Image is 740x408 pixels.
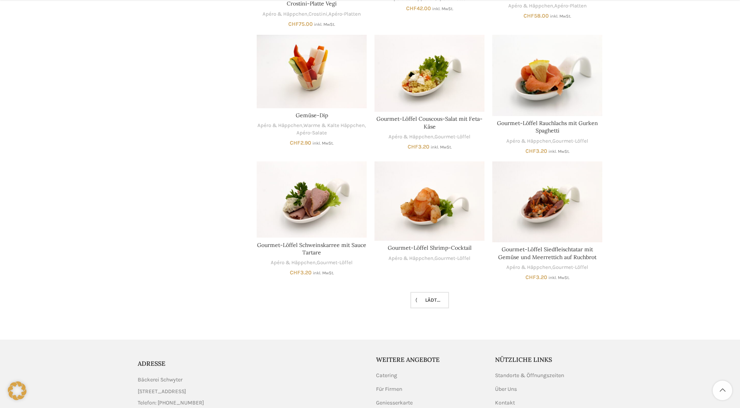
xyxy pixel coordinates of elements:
a: Scroll to top button [713,381,732,400]
a: Standorte & Öffnungszeiten [495,372,565,379]
a: List item link [138,399,364,407]
a: Apéro-Platten [554,2,587,10]
a: Apéro & Häppchen [506,138,551,145]
span: CHF [406,5,417,12]
div: , , [257,11,367,18]
span: CHF [408,143,418,150]
a: Für Firmen [376,385,403,393]
span: CHF [290,140,300,146]
small: inkl. MwSt. [313,270,334,276]
small: inkl. MwSt. [431,145,452,150]
bdi: 42.00 [406,5,431,12]
a: Gourmet-Löffel Shrimp-Cocktail [374,161,484,241]
a: Apéro & Häppchen [506,264,551,271]
a: Gourmet-Löffel Couscous-Salat mit Feta-Käse [376,115,483,130]
span: Lädt... [419,297,440,303]
small: inkl. MwSt. [548,149,570,154]
a: Apéro-Salate [296,129,327,137]
div: , [257,259,367,267]
bdi: 58.00 [524,13,549,19]
a: Apéro-Platten [328,11,361,18]
div: , [374,133,484,141]
bdi: 3.20 [525,274,547,281]
a: Kontakt [495,399,516,407]
small: inkl. MwSt. [314,22,335,27]
a: Gemüse-Dip [296,112,328,119]
a: Apéro & Häppchen [257,122,302,129]
a: Apéro & Häppchen [508,2,553,10]
a: Apéro & Häppchen [271,259,316,267]
a: Catering [376,372,398,379]
a: Apéro & Häppchen [389,255,433,262]
span: Bäckerei Schwyter [138,376,183,384]
a: Apéro & Häppchen [263,11,307,18]
a: Gourmet-Löffel [435,133,470,141]
a: Gourmet-Löffel Siedfleischtatar mit Gemüse und Meerrettich auf Ruchbrot [498,246,596,261]
bdi: 3.20 [525,148,547,154]
h5: Weitere Angebote [376,355,484,364]
h5: Nützliche Links [495,355,603,364]
small: inkl. MwSt. [312,141,334,146]
div: , , [257,122,367,136]
a: Warme & Kalte Häppchen [303,122,365,129]
div: , [492,264,602,271]
a: Gourmet-Löffel Rauchlachs mit Gurken Spaghetti [497,120,598,134]
bdi: 75.00 [288,21,313,27]
a: Geniesserkarte [376,399,413,407]
a: Gourmet-Löffel [435,255,470,262]
a: Gemüse-Dip [257,35,367,108]
span: CHF [525,148,536,154]
bdi: 3.20 [290,269,312,276]
a: Über Uns [495,385,518,393]
span: CHF [525,274,536,281]
a: Gourmet-Löffel Siedfleischtatar mit Gemüse und Meerrettich auf Ruchbrot [492,161,602,242]
bdi: 2.90 [290,140,311,146]
a: Gourmet-Löffel Rauchlachs mit Gurken Spaghetti [492,35,602,116]
a: Gourmet-Löffel Couscous-Salat mit Feta-Käse [374,35,484,112]
a: Gourmet-Löffel [552,138,588,145]
span: [STREET_ADDRESS] [138,387,186,396]
div: , [492,138,602,145]
span: ADRESSE [138,360,165,367]
a: Gourmet-Löffel Schweinskarree mit Sauce Tartare [257,161,367,238]
small: inkl. MwSt. [548,275,570,280]
div: , [492,2,602,10]
div: , [374,255,484,262]
a: Crostini [309,11,327,18]
small: inkl. MwSt. [550,14,571,19]
bdi: 3.20 [408,143,429,150]
a: Apéro & Häppchen [389,133,433,141]
span: CHF [288,21,299,27]
a: Gourmet-Löffel [317,259,353,267]
small: inkl. MwSt. [432,6,453,11]
span: CHF [290,269,300,276]
a: Gourmet-Löffel Shrimp-Cocktail [388,244,472,251]
a: Gourmet-Löffel Schweinskarree mit Sauce Tartare [257,242,366,256]
span: CHF [524,13,534,19]
a: Gourmet-Löffel [552,264,588,271]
